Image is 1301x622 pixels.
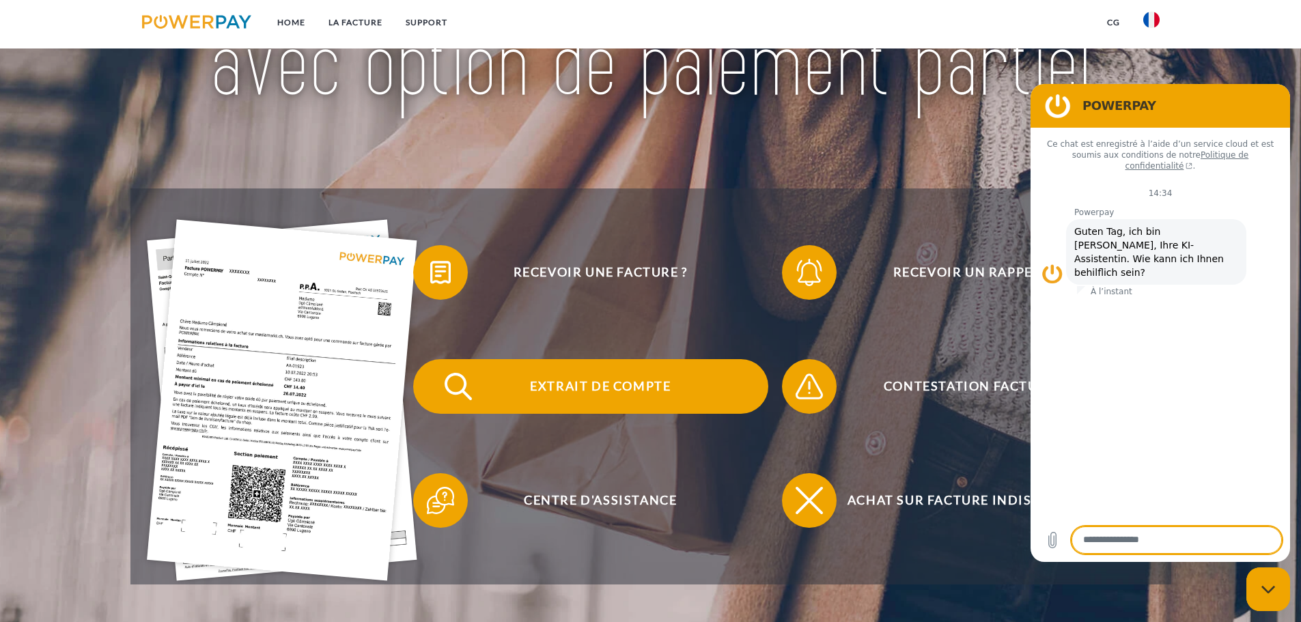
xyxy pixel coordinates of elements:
[147,220,417,581] img: single_invoice_powerpay_fr.jpg
[802,359,1136,414] span: Contestation Facture
[1095,10,1132,35] a: CG
[142,15,252,29] img: logo-powerpay.svg
[413,359,768,414] button: Extrait de compte
[441,369,475,404] img: qb_search.svg
[413,245,768,300] button: Recevoir une facture ?
[782,473,1137,528] button: Achat sur facture indisponible
[802,245,1136,300] span: Recevoir un rappel?
[792,483,826,518] img: qb_close.svg
[1246,567,1290,611] iframe: Bouton de lancement de la fenêtre de messagerie, conversation en cours
[433,473,768,528] span: Centre d'assistance
[423,255,458,289] img: qb_bill.svg
[394,10,459,35] a: Support
[413,473,768,528] button: Centre d'assistance
[1031,84,1290,562] iframe: Fenêtre de messagerie
[792,369,826,404] img: qb_warning.svg
[433,359,768,414] span: Extrait de compte
[782,245,1137,300] button: Recevoir un rappel?
[782,359,1137,414] button: Contestation Facture
[792,255,826,289] img: qb_bell.svg
[433,245,768,300] span: Recevoir une facture ?
[1143,12,1160,28] img: fr
[423,483,458,518] img: qb_help.svg
[266,10,317,35] a: Home
[317,10,394,35] a: LA FACTURE
[802,473,1136,528] span: Achat sur facture indisponible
